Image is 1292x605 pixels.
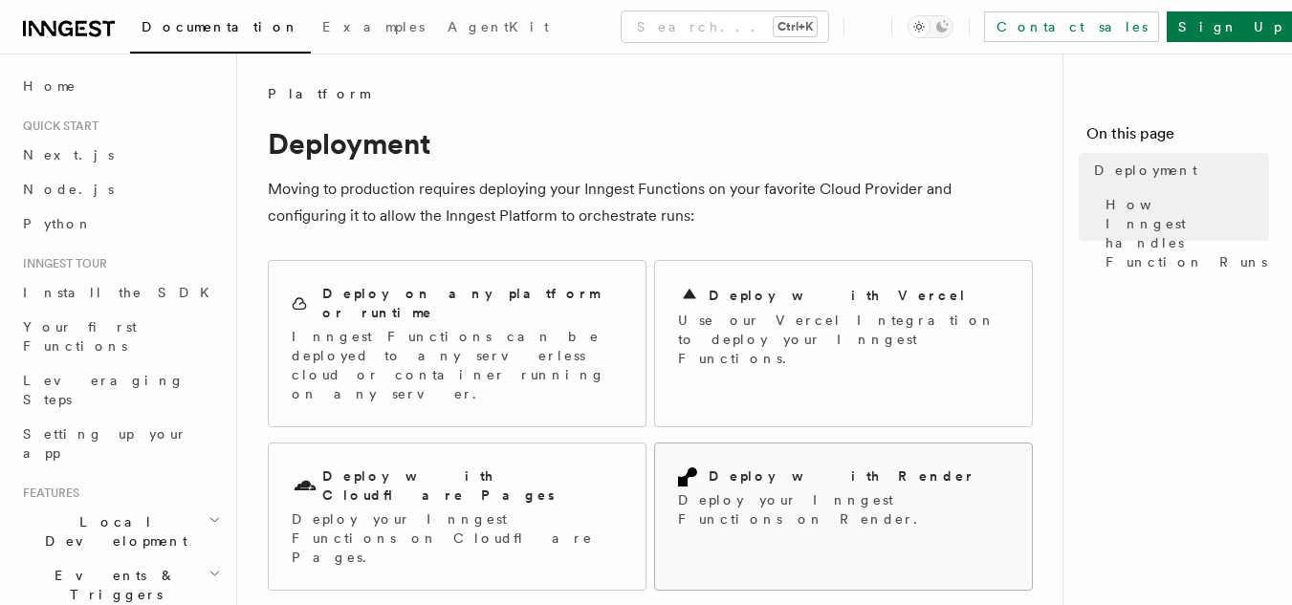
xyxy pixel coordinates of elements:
svg: Cloudflare [292,473,318,500]
p: Moving to production requires deploying your Inngest Functions on your favorite Cloud Provider an... [268,176,1033,229]
button: Local Development [15,505,225,558]
span: Node.js [23,182,114,197]
h2: Deploy on any platform or runtime [322,284,623,322]
span: Examples [322,19,425,34]
p: Deploy your Inngest Functions on Cloudflare Pages. [292,509,623,567]
button: Search...Ctrl+K [622,11,828,42]
p: Use our Vercel Integration to deploy your Inngest Functions. [678,311,1009,368]
a: Leveraging Steps [15,363,225,417]
span: Home [23,76,77,96]
a: Home [15,69,225,103]
a: Your first Functions [15,310,225,363]
a: Deploy with RenderDeploy your Inngest Functions on Render. [654,443,1033,591]
span: Features [15,486,79,501]
a: Documentation [130,6,311,54]
p: Inngest Functions can be deployed to any serverless cloud or container running on any server. [292,327,623,403]
span: Setting up your app [23,426,187,461]
span: Events & Triggers [15,566,208,604]
span: AgentKit [448,19,549,34]
a: Next.js [15,138,225,172]
button: Toggle dark mode [908,15,953,38]
a: Contact sales [984,11,1159,42]
a: Deployment [1086,153,1269,187]
p: Deploy your Inngest Functions on Render. [678,490,1009,529]
span: Quick start [15,119,99,134]
a: Setting up your app [15,417,225,470]
a: Examples [311,6,436,52]
span: Documentation [142,19,299,34]
span: Your first Functions [23,319,137,354]
h1: Deployment [268,126,1033,161]
h2: Deploy with Render [709,466,975,486]
span: Deployment [1094,161,1197,180]
a: Node.js [15,172,225,206]
span: Install the SDK [23,285,221,300]
a: Deploy on any platform or runtimeInngest Functions can be deployed to any serverless cloud or con... [268,260,646,427]
span: Inngest tour [15,256,107,271]
a: Deploy with VercelUse our Vercel Integration to deploy your Inngest Functions. [654,260,1033,427]
a: AgentKit [436,6,560,52]
span: How Inngest handles Function Runs [1106,195,1269,271]
span: Local Development [15,512,208,551]
span: Python [23,216,93,231]
span: Next.js [23,147,114,162]
a: Python [15,206,225,241]
span: Leveraging Steps [23,373,185,407]
a: Deploy with Cloudflare PagesDeploy your Inngest Functions on Cloudflare Pages. [268,443,646,591]
a: How Inngest handles Function Runs [1098,187,1269,279]
h2: Deploy with Vercel [709,286,967,305]
span: Platform [268,84,369,103]
h2: Deploy with Cloudflare Pages [322,466,623,505]
h4: On this page [1086,122,1269,153]
a: Install the SDK [15,275,225,310]
kbd: Ctrl+K [774,17,817,36]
